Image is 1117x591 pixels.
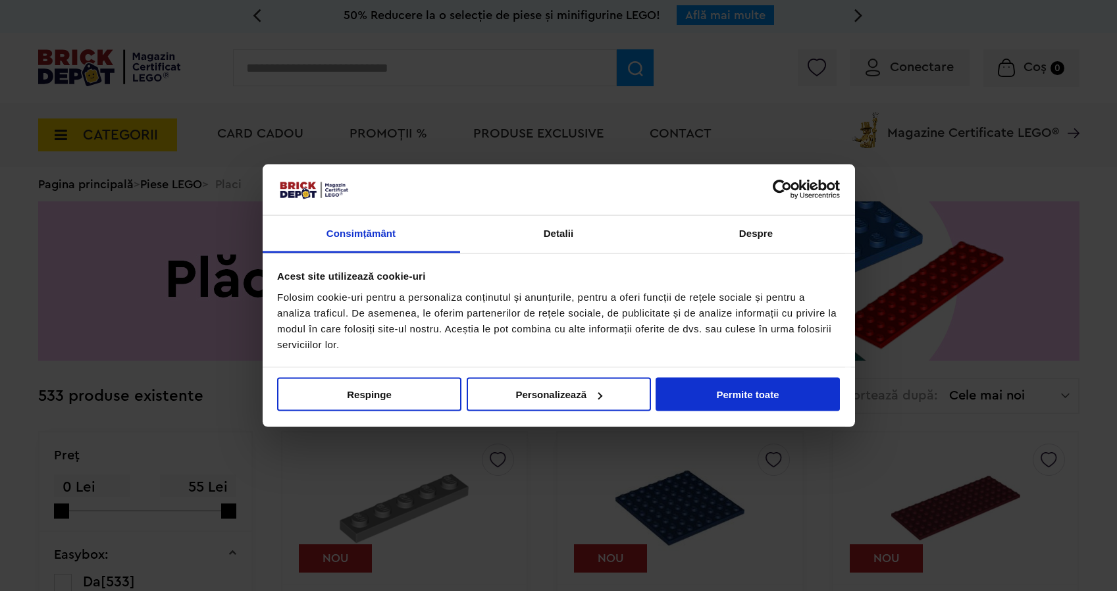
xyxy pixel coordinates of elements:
[263,215,460,253] a: Consimțământ
[277,289,840,352] div: Folosim cookie-uri pentru a personaliza conținutul și anunțurile, pentru a oferi funcții de rețel...
[460,215,658,253] a: Detalii
[277,179,350,200] img: siglă
[658,215,855,253] a: Despre
[656,378,840,411] button: Permite toate
[277,269,840,284] div: Acest site utilizează cookie-uri
[725,180,840,199] a: Usercentrics Cookiebot - opens in a new window
[467,378,651,411] button: Personalizează
[277,378,461,411] button: Respinge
